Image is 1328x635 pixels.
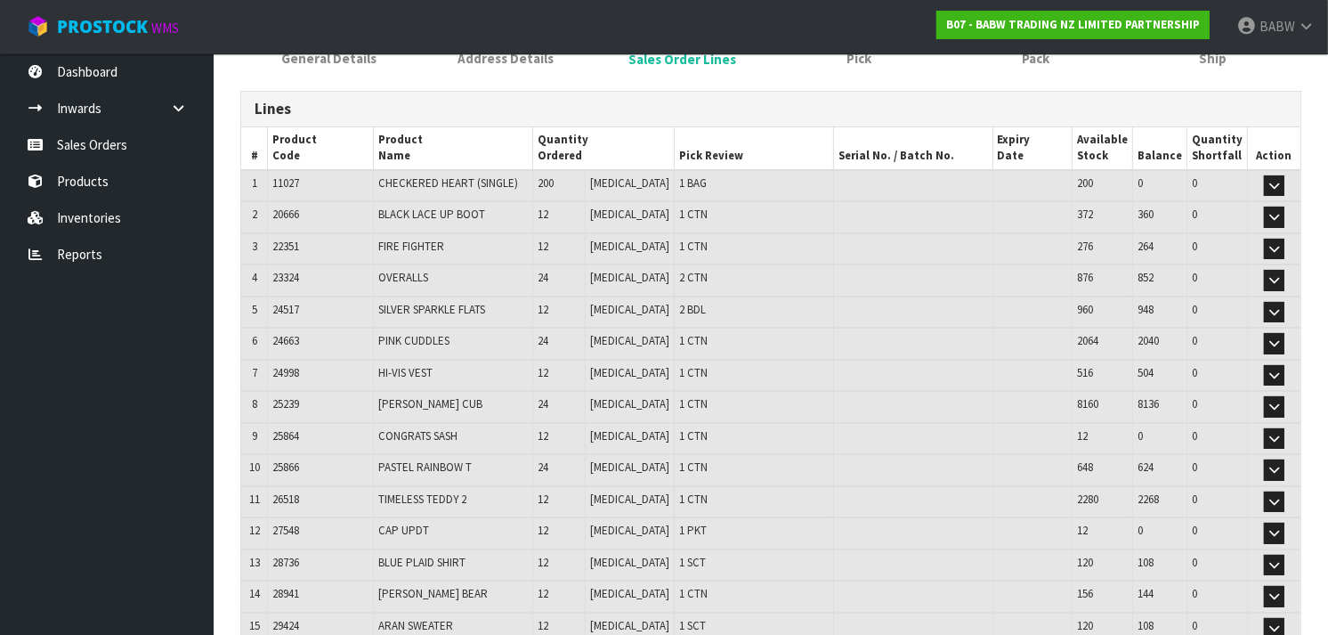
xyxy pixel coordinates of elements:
[675,127,834,170] th: Pick Review
[1138,492,1159,507] span: 2268
[590,492,669,507] span: [MEDICAL_DATA]
[1192,586,1197,601] span: 0
[679,523,707,538] span: 1 PKT
[538,523,548,538] span: 12
[679,586,708,601] span: 1 CTN
[1199,49,1227,68] span: Ship
[590,333,669,348] span: [MEDICAL_DATA]
[1192,555,1197,570] span: 0
[272,239,299,254] span: 22351
[378,333,449,348] span: PINK CUDDLES
[1192,365,1197,380] span: 0
[590,428,669,444] span: [MEDICAL_DATA]
[538,460,548,475] span: 24
[252,302,257,317] span: 5
[1077,302,1093,317] span: 960
[1077,586,1093,601] span: 156
[1077,618,1093,633] span: 120
[57,15,148,38] span: ProStock
[378,396,482,411] span: [PERSON_NAME] CUB
[1077,270,1093,285] span: 876
[272,302,299,317] span: 24517
[1023,49,1050,68] span: Pack
[679,555,706,570] span: 1 SCT
[846,49,871,68] span: Pick
[1192,492,1197,507] span: 0
[1077,460,1093,475] span: 648
[249,618,260,633] span: 15
[538,428,548,444] span: 12
[378,492,466,507] span: TIMELESS TEDDY 2
[249,523,260,538] span: 12
[1077,492,1098,507] span: 2280
[378,175,518,191] span: CHECKERED HEART (SINGLE)
[590,239,669,254] span: [MEDICAL_DATA]
[679,428,708,444] span: 1 CTN
[1192,270,1197,285] span: 0
[1138,302,1154,317] span: 948
[378,365,433,380] span: HI-VIS VEST
[272,333,299,348] span: 24663
[1192,333,1197,348] span: 0
[1259,18,1295,35] span: BABW
[272,618,299,633] span: 29424
[590,523,669,538] span: [MEDICAL_DATA]
[538,302,548,317] span: 12
[1077,239,1093,254] span: 276
[272,175,299,191] span: 11027
[272,586,299,601] span: 28941
[679,618,706,633] span: 1 SCT
[252,175,257,191] span: 1
[1138,365,1154,380] span: 504
[1077,175,1093,191] span: 200
[378,460,472,475] span: PASTEL RAINBOW T
[538,239,548,254] span: 12
[679,365,708,380] span: 1 CTN
[249,492,260,507] span: 11
[272,396,299,411] span: 25239
[272,207,299,222] span: 20666
[272,270,299,285] span: 23324
[378,428,458,444] span: CONGRATS SASH
[538,207,548,222] span: 12
[241,127,268,170] th: #
[992,127,1072,170] th: Expiry Date
[679,492,708,507] span: 1 CTN
[1072,127,1132,170] th: Available Stock
[590,555,669,570] span: [MEDICAL_DATA]
[249,586,260,601] span: 14
[1138,333,1159,348] span: 2040
[1138,207,1154,222] span: 360
[1192,175,1197,191] span: 0
[272,555,299,570] span: 28736
[1192,428,1197,444] span: 0
[1138,586,1154,601] span: 144
[378,618,453,633] span: ARAN SWEATER
[272,365,299,380] span: 24998
[1077,428,1088,444] span: 12
[1077,333,1098,348] span: 2064
[27,15,49,37] img: cube-alt.png
[272,492,299,507] span: 26518
[374,127,533,170] th: Product Name
[1247,127,1300,170] th: Action
[538,365,548,380] span: 12
[538,333,548,348] span: 24
[378,239,444,254] span: FIRE FIGHTER
[679,302,706,317] span: 2 BDL
[679,175,707,191] span: 1 BAG
[249,555,260,570] span: 13
[378,586,488,601] span: [PERSON_NAME] BEAR
[590,365,669,380] span: [MEDICAL_DATA]
[946,17,1200,32] strong: B07 - BABW TRADING NZ LIMITED PARTNERSHIP
[272,460,299,475] span: 25866
[1077,365,1093,380] span: 516
[679,460,708,475] span: 1 CTN
[1192,396,1197,411] span: 0
[538,618,548,633] span: 12
[1138,270,1154,285] span: 852
[252,396,257,411] span: 8
[252,270,257,285] span: 4
[538,555,548,570] span: 12
[1138,396,1159,411] span: 8136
